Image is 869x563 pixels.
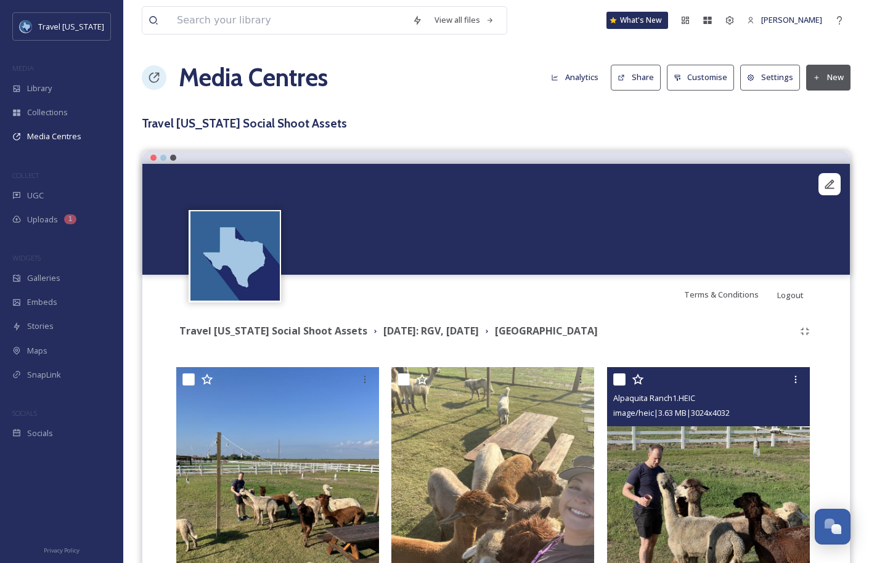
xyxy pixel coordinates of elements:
[741,8,828,32] a: [PERSON_NAME]
[27,190,44,201] span: UGC
[545,65,605,89] button: Analytics
[27,107,68,118] span: Collections
[64,214,76,224] div: 1
[27,369,61,381] span: SnapLink
[740,65,800,90] button: Settings
[667,65,741,90] a: Customise
[428,8,500,32] a: View all files
[667,65,735,90] button: Customise
[20,20,32,33] img: images%20%281%29.jpeg
[171,7,406,34] input: Search your library
[38,21,104,32] span: Travel [US_STATE]
[12,408,37,418] span: SOCIALS
[142,164,850,275] video: Alpaquita Ranch158.MOV
[611,65,661,90] button: Share
[27,320,54,332] span: Stories
[179,59,328,96] a: Media Centres
[44,542,80,557] a: Privacy Policy
[27,83,52,94] span: Library
[27,345,47,357] span: Maps
[606,12,668,29] a: What's New
[613,392,695,403] span: Alpaquita Ranch1.HEIC
[613,407,730,418] span: image/heic | 3.63 MB | 3024 x 4032
[142,115,851,132] h3: Travel [US_STATE] Social Shoot Assets
[684,289,759,300] span: Terms & Conditions
[806,65,851,90] button: New
[761,14,822,25] span: [PERSON_NAME]
[495,324,598,338] strong: [GEOGRAPHIC_DATA]
[740,65,806,90] a: Settings
[27,131,81,142] span: Media Centres
[179,324,367,338] strong: Travel [US_STATE] Social Shoot Assets
[27,272,60,284] span: Galleries
[44,546,80,554] span: Privacy Policy
[27,214,58,225] span: Uploads
[27,427,53,439] span: Socials
[190,211,280,301] img: images%20%281%29.jpeg
[684,287,777,302] a: Terms & Conditions
[12,63,34,73] span: MEDIA
[12,171,39,180] span: COLLECT
[27,296,57,308] span: Embeds
[12,253,41,262] span: WIDGETS
[383,324,479,338] strong: [DATE]: RGV, [DATE]
[777,290,804,301] span: Logout
[545,65,611,89] a: Analytics
[815,509,851,545] button: Open Chat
